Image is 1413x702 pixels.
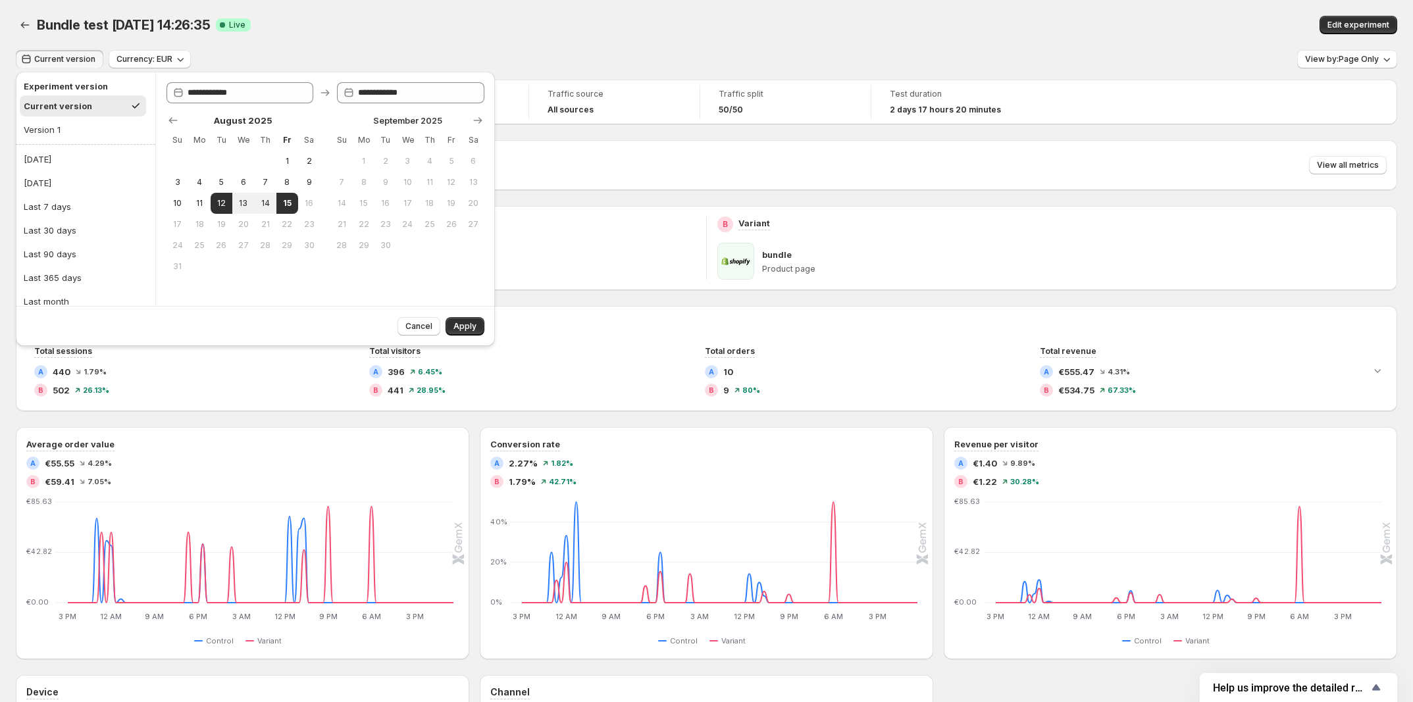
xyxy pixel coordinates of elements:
[20,291,151,312] button: Last month
[193,219,205,230] span: 18
[330,193,352,214] button: Sunday September 14 2025
[374,151,396,172] button: Tuesday September 2 2025
[238,177,249,188] span: 6
[353,172,374,193] button: Monday September 8 2025
[358,135,369,145] span: Mo
[780,612,798,621] text: 9 PM
[402,198,413,209] span: 17
[193,135,205,145] span: Mo
[1213,680,1384,695] button: Show survey - Help us improve the detailed report for A/B campaigns
[1058,384,1094,397] span: €534.75
[402,177,413,188] span: 10
[358,198,369,209] span: 15
[513,612,530,621] text: 3 PM
[59,612,77,621] text: 3 PM
[88,478,111,486] span: 7.05 %
[490,517,507,526] text: 40%
[1185,636,1210,646] span: Variant
[463,172,484,193] button: Saturday September 13 2025
[216,198,227,209] span: 12
[330,130,352,151] th: Sunday
[282,135,293,145] span: Fr
[53,384,70,397] span: 502
[490,438,560,451] h3: Conversion rate
[548,88,681,116] a: Traffic sourceAll sources
[1202,612,1223,621] text: 12 PM
[216,219,227,230] span: 19
[397,151,419,172] button: Wednesday September 3 2025
[555,612,577,621] text: 12 AM
[167,193,188,214] button: Sunday August 10 2025
[1134,636,1162,646] span: Control
[229,20,245,30] span: Live
[742,386,760,394] span: 80 %
[463,193,484,214] button: Saturday September 20 2025
[53,365,70,378] span: 440
[116,54,172,64] span: Currency: EUR
[20,172,151,193] button: [DATE]
[446,198,457,209] span: 19
[954,597,977,607] text: €0.00
[24,176,51,189] div: [DATE]
[373,368,378,376] h2: A
[446,156,457,166] span: 5
[1028,612,1050,621] text: 12 AM
[254,172,276,193] button: Thursday August 7 2025
[276,130,298,151] th: Friday
[468,135,479,145] span: Sa
[446,135,457,145] span: Fr
[254,130,276,151] th: Thursday
[303,156,315,166] span: 2
[463,130,484,151] th: Saturday
[298,214,320,235] button: Saturday August 23 2025
[824,612,843,621] text: 6 AM
[973,457,997,470] span: €1.40
[358,156,369,166] span: 1
[26,597,49,607] text: €0.00
[446,317,484,336] button: Apply
[30,459,36,467] h2: A
[254,214,276,235] button: Thursday August 21 2025
[303,240,315,251] span: 30
[691,612,709,621] text: 3 AM
[380,198,391,209] span: 16
[88,459,112,467] span: 4.29 %
[890,89,1024,99] span: Test duration
[20,267,151,288] button: Last 365 days
[172,135,183,145] span: Su
[548,89,681,99] span: Traffic source
[232,612,251,621] text: 3 AM
[24,247,76,261] div: Last 90 days
[1247,612,1266,621] text: 9 PM
[24,200,71,213] div: Last 7 days
[734,612,755,621] text: 12 PM
[1117,612,1135,621] text: 6 PM
[259,198,270,209] span: 14
[397,172,419,193] button: Wednesday September 10 2025
[211,172,232,193] button: Tuesday August 5 2025
[468,156,479,166] span: 6
[380,177,391,188] span: 9
[282,177,293,188] span: 8
[719,89,852,99] span: Traffic split
[1368,361,1387,380] button: Expand chart
[705,346,755,356] span: Total orders
[374,172,396,193] button: Tuesday September 9 2025
[723,219,728,230] h2: B
[257,636,282,646] span: Variant
[463,151,484,172] button: Saturday September 6 2025
[418,368,442,376] span: 6.45 %
[24,224,76,237] div: Last 30 days
[193,240,205,251] span: 25
[358,177,369,188] span: 8
[1108,368,1130,376] span: 4.31 %
[172,261,183,272] span: 31
[469,111,487,130] button: Show next month, October 2025
[1058,365,1094,378] span: €555.47
[424,135,435,145] span: Th
[167,130,188,151] th: Sunday
[362,612,381,621] text: 6 AM
[1334,612,1352,621] text: 3 PM
[1320,16,1397,34] button: Edit experiment
[353,214,374,235] button: Monday September 22 2025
